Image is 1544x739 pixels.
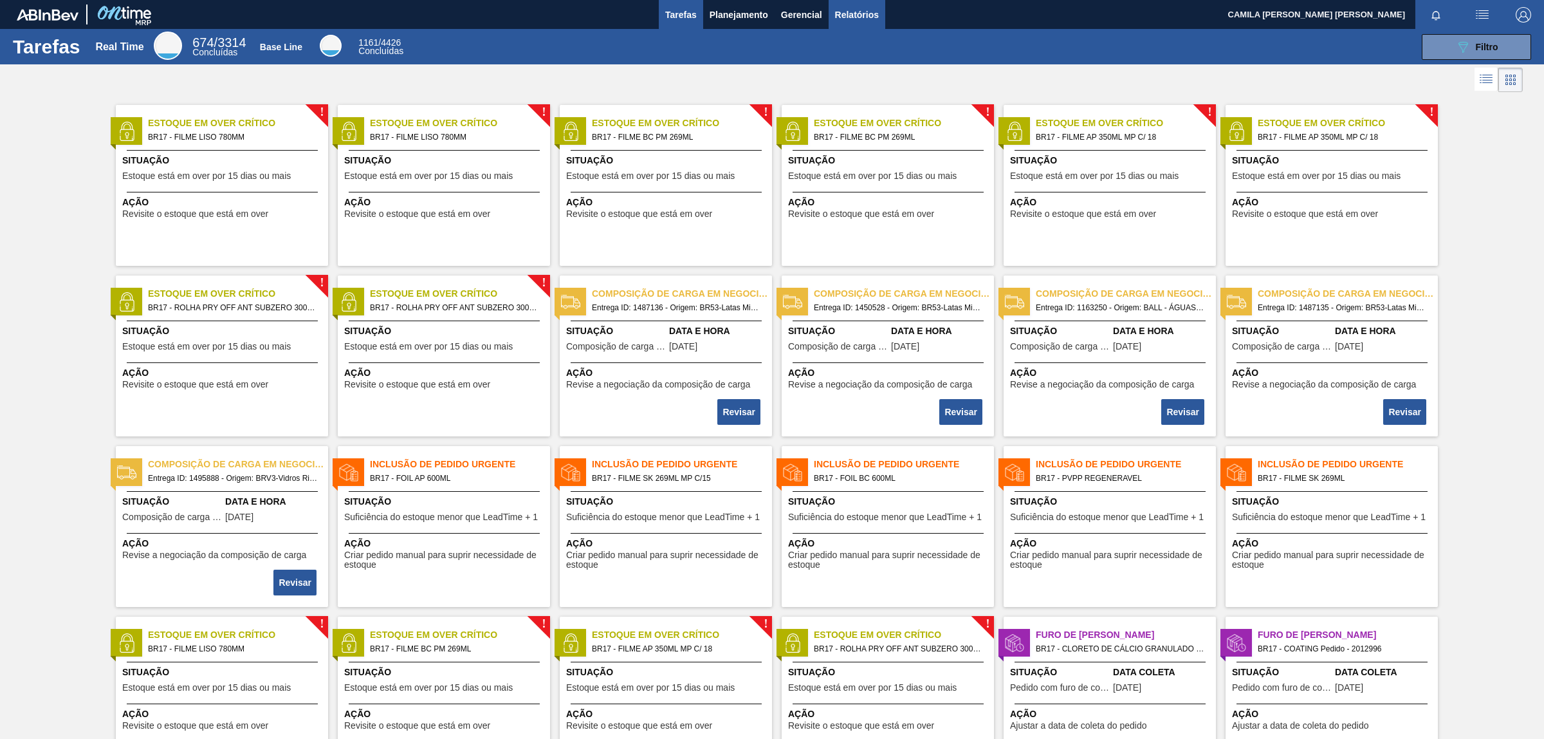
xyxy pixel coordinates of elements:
[592,287,772,301] span: Composição de carga em negociação
[1335,342,1363,351] span: 03/06/2024,
[788,495,991,509] span: Situação
[1335,324,1435,338] span: Data e Hora
[122,721,268,731] span: Revisite o estoque que está em over
[1010,537,1213,550] span: Ação
[814,130,984,144] span: BR17 - FILME BC PM 269ML
[1422,34,1531,60] button: Filtro
[566,366,769,380] span: Ação
[344,380,490,389] span: Revisite o estoque que está em over
[358,39,403,55] div: Base Line
[566,683,735,693] span: Estoque está em over por 15 dias ou mais
[260,42,302,52] div: Base Line
[788,666,991,679] span: Situação
[275,568,318,597] div: Completar tarefa: 29898223
[710,7,768,23] span: Planejamento
[1036,301,1206,315] span: Entrega ID: 1163250 - Origem: BALL - ÁGUAS CLARAS (SC) - Destino: BR17
[122,324,325,338] span: Situação
[344,495,547,509] span: Situação
[1227,122,1246,141] img: status
[814,287,994,301] span: Composição de carga em negociação
[148,471,318,485] span: Entrega ID: 1495888 - Origem: BRV3-Vidros Rio - Destino: BR17
[1161,399,1204,425] button: Revisar
[1010,380,1194,389] span: Revise a negociação da composição de carga
[788,512,982,522] span: Suficiência do estoque menor que LeadTime + 1
[1010,721,1147,731] span: Ajustar a data de coleta do pedido
[1010,154,1213,167] span: Situação
[592,628,772,642] span: Estoque em Over Crítico
[1232,512,1426,522] span: Suficiência do estoque menor que LeadTime + 1
[788,537,991,550] span: Ação
[788,342,888,351] span: Composição de carga em negociação
[122,380,268,389] span: Revisite o estoque que está em over
[891,324,991,338] span: Data e Hora
[344,366,547,380] span: Ação
[1232,550,1435,570] span: Criar pedido manual para suprir necessidade de estoque
[1475,68,1498,92] div: Visão em Lista
[344,342,513,351] span: Estoque está em over por 15 dias ou mais
[814,458,994,471] span: Inclusão de Pedido Urgente
[986,619,989,629] span: !
[192,47,237,57] span: Concluídas
[370,642,540,656] span: BR17 - FILME BC PM 269ML
[370,628,550,642] span: Estoque em Over Crítico
[1258,628,1438,642] span: Furo de Coleta
[1258,458,1438,471] span: Inclusão de Pedido Urgente
[1498,68,1523,92] div: Visão em Cards
[1232,209,1378,219] span: Revisite o estoque que está em over
[122,342,291,351] span: Estoque está em over por 15 dias ou mais
[566,171,735,181] span: Estoque está em over por 15 dias ou mais
[1005,122,1024,141] img: status
[814,301,984,315] span: Entrega ID: 1450528 - Origem: BR53-Latas Minas - Destino: BR17
[566,537,769,550] span: Ação
[561,292,580,312] img: status
[370,117,550,130] span: Estoque em Over Crítico
[1232,666,1332,679] span: Situação
[122,683,291,693] span: Estoque está em over por 15 dias ou mais
[814,628,994,642] span: Estoque em Over Crítico
[1516,7,1531,23] img: Logout
[592,130,762,144] span: BR17 - FILME BC PM 269ML
[781,7,822,23] span: Gerencial
[764,619,767,629] span: !
[788,324,888,338] span: Situação
[719,398,762,426] div: Completar tarefa: 29898039
[1476,42,1498,52] span: Filtro
[1036,287,1216,301] span: Composição de carga em negociação
[1113,666,1213,679] span: Data Coleta
[148,301,318,315] span: BR17 - ROLHA PRY OFF ANT SUBZERO 300ML
[1232,171,1401,181] span: Estoque está em over por 15 dias ou mais
[566,721,712,731] span: Revisite o estoque que está em over
[835,7,879,23] span: Relatórios
[561,463,580,482] img: status
[566,707,769,721] span: Ação
[1415,6,1457,24] button: Notificações
[344,512,538,522] span: Suficiência do estoque menor que LeadTime + 1
[339,633,358,653] img: status
[358,37,401,48] span: / 4426
[339,463,358,482] img: status
[320,278,324,288] span: !
[344,171,513,181] span: Estoque está em over por 15 dias ou mais
[320,619,324,629] span: !
[1010,550,1213,570] span: Criar pedido manual para suprir necessidade de estoque
[1258,117,1438,130] span: Estoque em Over Crítico
[1232,342,1332,351] span: Composição de carga em negociação
[148,130,318,144] span: BR17 - FILME LISO 780MM
[122,512,222,522] span: Composição de carga em negociação
[561,122,580,141] img: status
[370,301,540,315] span: BR17 - ROLHA PRY OFF ANT SUBZERO 300ML
[1335,683,1363,693] span: 27/08/2025
[566,666,769,679] span: Situação
[566,550,769,570] span: Criar pedido manual para suprir necessidade de estoque
[1232,380,1416,389] span: Revise a negociação da composição de carga
[1005,292,1024,312] img: status
[17,9,78,21] img: TNhmsLtSVTkK8tSr43FrP2fwEKptu5GPRR3wAAAABJRU5ErkJggg==
[225,512,253,522] span: 01/07/2024,
[344,707,547,721] span: Ação
[1005,463,1024,482] img: status
[344,550,547,570] span: Criar pedido manual para suprir necessidade de estoque
[1010,324,1110,338] span: Situação
[122,154,325,167] span: Situação
[344,196,547,209] span: Ação
[566,512,760,522] span: Suficiência do estoque menor que LeadTime + 1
